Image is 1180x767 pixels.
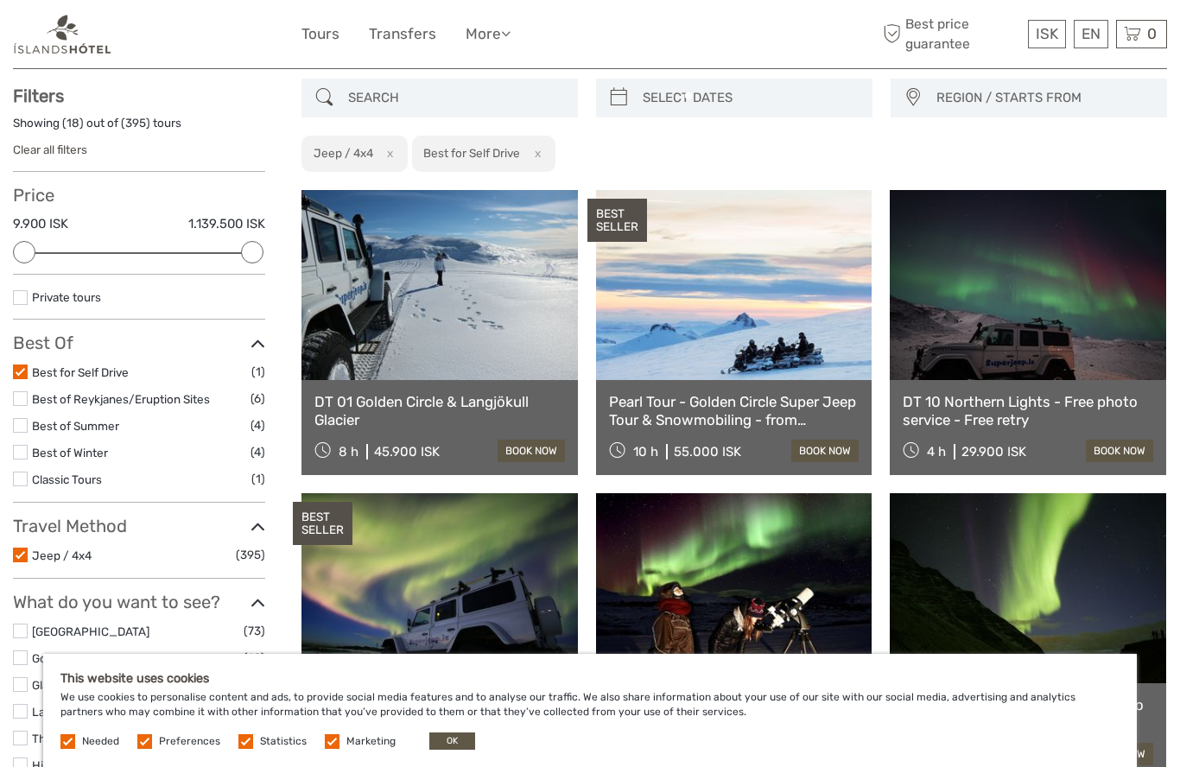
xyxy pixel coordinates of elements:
[879,15,1024,53] span: Best price guarantee
[67,115,79,131] label: 18
[1145,25,1159,42] span: 0
[32,472,102,486] a: Classic Tours
[32,290,101,304] a: Private tours
[13,215,68,233] label: 9.900 ISK
[636,83,864,113] input: SELECT DATES
[32,392,210,406] a: Best of Reykjanes/Eruption Sites
[339,444,358,460] span: 8 h
[32,419,119,433] a: Best of Summer
[32,624,149,638] a: [GEOGRAPHIC_DATA]
[13,592,265,612] h3: What do you want to see?
[674,444,741,460] div: 55.000 ISK
[13,143,87,156] a: Clear all filters
[236,545,265,565] span: (395)
[13,516,265,536] h3: Travel Method
[32,446,108,460] a: Best of Winter
[32,548,92,562] a: Jeep / 4x4
[251,362,265,382] span: (1)
[13,185,265,206] h3: Price
[32,678,74,692] a: Glaciers
[429,732,475,750] button: OK
[82,734,119,749] label: Needed
[125,115,146,131] label: 395
[369,22,436,47] a: Transfers
[301,22,339,47] a: Tours
[927,444,946,460] span: 4 h
[466,22,511,47] a: More
[1086,440,1153,462] a: book now
[13,13,112,55] img: 1298-aa34540a-eaca-4c1b-b063-13e4b802c612_logo_small.png
[32,732,149,745] a: Thorsmork/Þórsmörk
[13,86,64,106] strong: Filters
[260,734,307,749] label: Statistics
[251,469,265,489] span: (1)
[244,648,265,668] span: (62)
[32,705,128,719] a: Landmannalaugar
[314,393,565,428] a: DT 01 Golden Circle & Langjökull Glacier
[13,115,265,142] div: Showing ( ) out of ( ) tours
[13,333,265,353] h3: Best Of
[346,734,396,749] label: Marketing
[903,393,1153,428] a: DT 10 Northern Lights - Free photo service - Free retry
[791,440,859,462] a: book now
[32,365,129,379] a: Best for Self Drive
[609,393,860,428] a: Pearl Tour - Golden Circle Super Jeep Tour & Snowmobiling - from [GEOGRAPHIC_DATA]
[293,502,352,545] div: BEST SELLER
[633,444,658,460] span: 10 h
[32,651,103,665] a: Golden Circle
[314,146,373,160] h2: Jeep / 4x4
[376,144,399,162] button: x
[587,199,647,242] div: BEST SELLER
[374,444,440,460] div: 45.900 ISK
[423,146,520,160] h2: Best for Self Drive
[251,442,265,462] span: (4)
[523,144,546,162] button: x
[341,83,569,113] input: SEARCH
[961,444,1026,460] div: 29.900 ISK
[159,734,220,749] label: Preferences
[60,671,1120,686] h5: This website uses cookies
[1074,20,1108,48] div: EN
[251,389,265,409] span: (6)
[188,215,265,233] label: 1.139.500 ISK
[1036,25,1058,42] span: ISK
[251,415,265,435] span: (4)
[929,84,1158,112] button: REGION / STARTS FROM
[244,621,265,641] span: (73)
[498,440,565,462] a: book now
[43,654,1137,767] div: We use cookies to personalise content and ads, to provide social media features and to analyse ou...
